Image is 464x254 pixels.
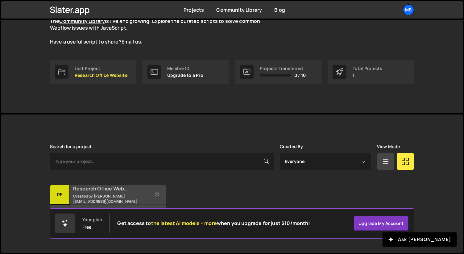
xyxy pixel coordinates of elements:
[50,144,92,149] label: Search for a project
[50,60,136,84] a: Last Project Research Office Website
[50,185,70,205] div: Re
[353,66,382,71] div: Total Projects
[151,220,217,227] span: the latest AI models + more
[294,73,306,78] span: 0 / 10
[383,232,457,247] button: Ask [PERSON_NAME]
[216,6,262,13] a: Community Library
[377,144,400,149] label: View Mode
[73,185,147,192] h2: Research Office Website
[403,4,414,15] a: MB
[50,205,166,223] div: 7 pages, last updated by about [DATE]
[167,73,204,78] p: Upgrade to a Pro
[117,220,310,226] h2: Get access to when you upgrade for just $10/month!
[50,185,166,223] a: Re Research Office Website Created by [PERSON_NAME][EMAIL_ADDRESS][DOMAIN_NAME] 7 pages, last upd...
[280,144,303,149] label: Created By
[167,66,204,71] div: Member ID
[82,225,92,230] div: Free
[75,66,127,71] div: Last Project
[73,194,147,204] small: Created by [PERSON_NAME][EMAIL_ADDRESS][DOMAIN_NAME]
[274,6,285,13] a: Blog
[122,38,141,45] a: Email us
[353,216,409,231] a: Upgrade my account
[75,73,127,78] p: Research Office Website
[50,18,272,45] p: The is live and growing. Explore the curated scripts to solve common Webflow issues with JavaScri...
[353,73,382,78] p: 1
[260,66,306,71] div: Projects Transferred
[59,18,105,24] a: Community Library
[50,153,274,170] input: Type your project...
[82,217,102,222] div: Your plan
[184,6,204,13] a: Projects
